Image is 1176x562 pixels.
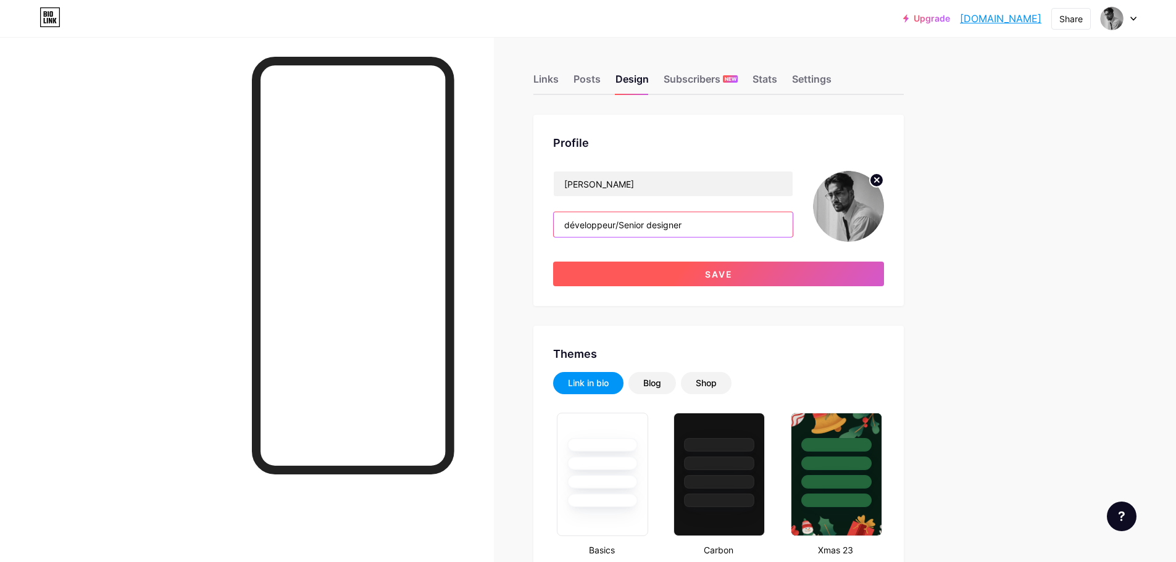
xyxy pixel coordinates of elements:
[1059,12,1083,25] div: Share
[553,543,650,556] div: Basics
[705,269,733,279] span: Save
[553,134,884,151] div: Profile
[643,377,661,389] div: Blog
[813,171,884,242] img: jalal aidi
[903,14,950,23] a: Upgrade
[1100,7,1124,30] img: jalal aidi
[554,212,793,237] input: Bio
[792,72,832,94] div: Settings
[664,72,738,94] div: Subscribers
[533,72,559,94] div: Links
[553,262,884,286] button: Save
[960,11,1041,26] a: [DOMAIN_NAME]
[573,72,601,94] div: Posts
[753,72,777,94] div: Stats
[670,543,767,556] div: Carbon
[554,171,793,196] input: Name
[615,72,649,94] div: Design
[568,377,609,389] div: Link in bio
[787,543,884,556] div: Xmas 23
[553,345,884,362] div: Themes
[725,75,736,83] span: NEW
[696,377,717,389] div: Shop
